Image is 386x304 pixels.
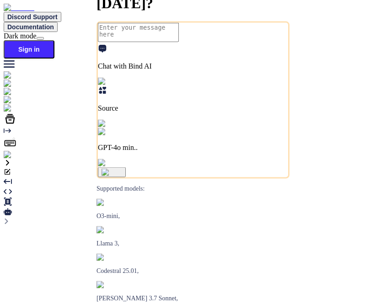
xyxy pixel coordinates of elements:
p: Supported models: [96,185,289,192]
img: signin [4,151,29,159]
img: Pick Tools [98,78,136,86]
p: Llama 3, [96,240,289,247]
img: icon [102,169,122,176]
p: Source [98,104,288,112]
p: O3-mini, [96,213,289,220]
p: Codestral 25.01, [96,267,289,275]
p: Chat with Bind AI [98,62,288,70]
img: Llama2 [96,226,123,234]
button: Sign in [4,40,54,59]
img: chat [4,71,23,80]
img: darkCloudIdeIcon [4,104,64,112]
img: chat [4,88,23,96]
p: [PERSON_NAME] 3.7 Sonnet, [96,295,289,302]
img: GPT-4 [96,199,121,206]
img: attachment [98,159,137,167]
button: Discord Support [4,12,61,22]
img: ai-studio [4,80,37,88]
span: Dark mode [4,32,37,40]
img: GPT-4o mini [98,128,143,136]
img: Pick Models [98,120,142,128]
span: Documentation [7,23,54,31]
img: Bind AI [4,4,34,12]
button: Documentation [4,22,58,32]
p: GPT-4o min.. [98,144,288,152]
img: claude [96,281,121,288]
img: githubLight [4,96,46,104]
span: Discord Support [7,13,58,21]
img: Mistral-AI [96,254,131,261]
